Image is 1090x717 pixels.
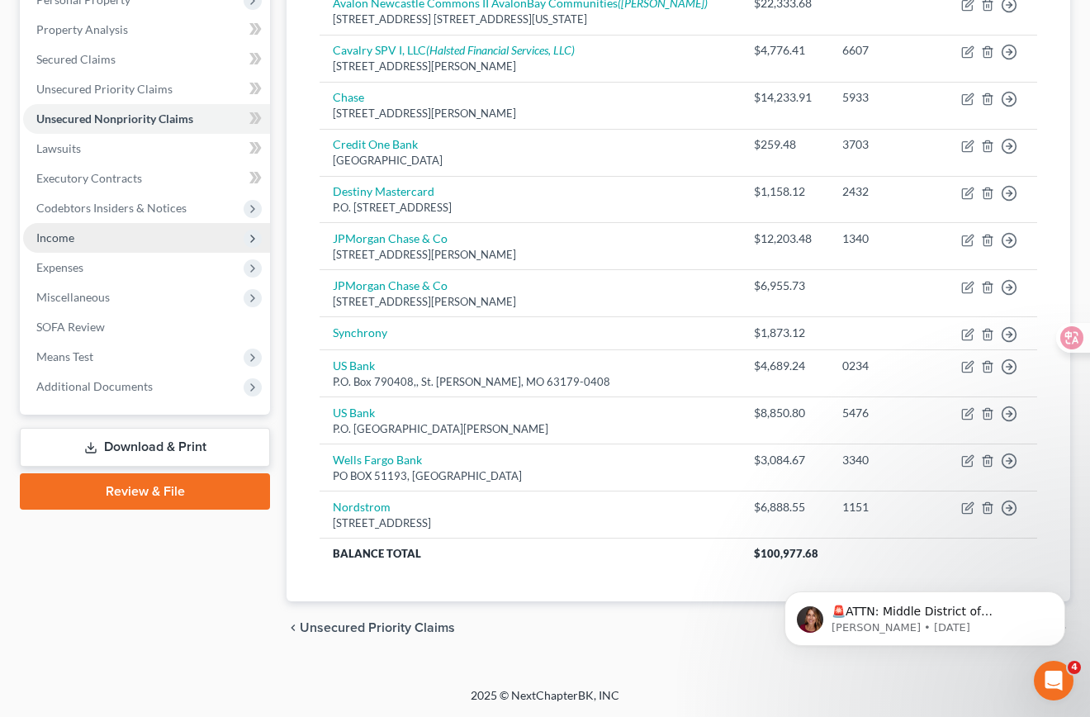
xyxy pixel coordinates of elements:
[36,230,74,245] span: Income
[842,499,931,515] div: 1151
[20,428,270,467] a: Download & Print
[36,52,116,66] span: Secured Claims
[36,349,93,363] span: Means Test
[23,15,270,45] a: Property Analysis
[333,374,727,390] div: P.O. Box 790408,, St. [PERSON_NAME], MO 63179-0408
[333,406,375,420] a: US Bank
[754,499,816,515] div: $6,888.55
[36,22,128,36] span: Property Analysis
[333,106,727,121] div: [STREET_ADDRESS][PERSON_NAME]
[333,43,575,57] a: Cavalry SPV I, LLC(Halsted Financial Services, LLC)
[754,358,816,374] div: $4,689.24
[36,379,153,393] span: Additional Documents
[20,473,270,510] a: Review & File
[333,184,434,198] a: Destiny Mastercard
[36,141,81,155] span: Lawsuits
[754,230,816,247] div: $12,203.48
[333,137,418,151] a: Credit One Bank
[842,89,931,106] div: 5933
[333,153,727,169] div: [GEOGRAPHIC_DATA]
[23,104,270,134] a: Unsecured Nonpriority Claims
[754,89,816,106] div: $14,233.91
[754,452,816,468] div: $3,084.67
[23,164,270,193] a: Executory Contracts
[754,405,816,421] div: $8,850.80
[760,557,1090,672] iframe: Intercom notifications message
[36,260,83,274] span: Expenses
[842,358,931,374] div: 0234
[36,201,187,215] span: Codebtors Insiders & Notices
[23,45,270,74] a: Secured Claims
[754,547,818,560] span: $100,977.68
[23,74,270,104] a: Unsecured Priority Claims
[842,452,931,468] div: 3340
[1068,661,1081,674] span: 4
[333,12,727,27] div: [STREET_ADDRESS] [STREET_ADDRESS][US_STATE]
[287,621,455,634] button: chevron_left Unsecured Priority Claims
[333,294,727,310] div: [STREET_ADDRESS][PERSON_NAME]
[333,278,448,292] a: JPMorgan Chase & Co
[333,468,727,484] div: PO BOX 51193, [GEOGRAPHIC_DATA]
[36,320,105,334] span: SOFA Review
[754,325,816,341] div: $1,873.12
[23,134,270,164] a: Lawsuits
[842,136,931,153] div: 3703
[74,687,1016,717] div: 2025 © NextChapterBK, INC
[333,59,727,74] div: [STREET_ADDRESS][PERSON_NAME]
[333,453,422,467] a: Wells Fargo Bank
[333,421,727,437] div: P.O. [GEOGRAPHIC_DATA][PERSON_NAME]
[333,90,364,104] a: Chase
[333,231,448,245] a: JPMorgan Chase & Co
[333,325,387,340] a: Synchrony
[842,183,931,200] div: 2432
[333,247,727,263] div: [STREET_ADDRESS][PERSON_NAME]
[426,43,575,57] i: (Halsted Financial Services, LLC)
[754,278,816,294] div: $6,955.73
[754,136,816,153] div: $259.48
[300,621,455,634] span: Unsecured Priority Claims
[842,405,931,421] div: 5476
[333,500,391,514] a: Nordstrom
[36,290,110,304] span: Miscellaneous
[333,358,375,373] a: US Bank
[36,171,142,185] span: Executory Contracts
[333,200,727,216] div: P.O. [STREET_ADDRESS]
[1034,661,1073,700] iframe: Intercom live chat
[842,230,931,247] div: 1340
[754,183,816,200] div: $1,158.12
[287,621,300,634] i: chevron_left
[333,515,727,531] div: [STREET_ADDRESS]
[36,112,193,126] span: Unsecured Nonpriority Claims
[36,82,173,96] span: Unsecured Priority Claims
[842,42,931,59] div: 6607
[23,312,270,342] a: SOFA Review
[320,539,741,568] th: Balance Total
[754,42,816,59] div: $4,776.41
